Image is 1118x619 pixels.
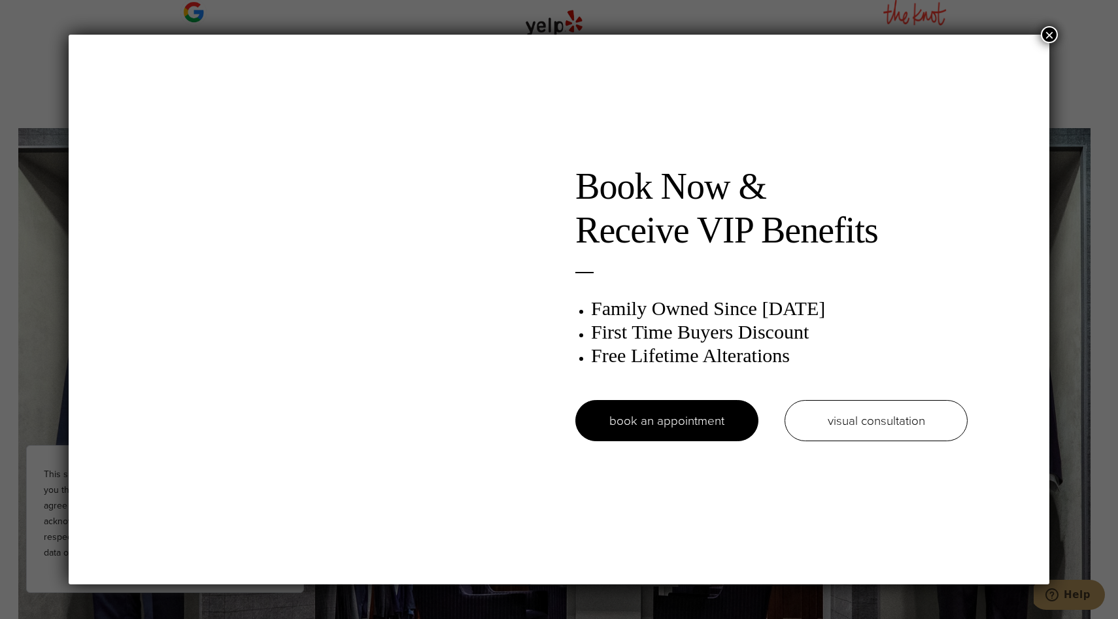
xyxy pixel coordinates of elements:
h3: Free Lifetime Alterations [591,344,968,367]
h2: Book Now & Receive VIP Benefits [575,165,968,252]
button: Close [1041,26,1058,43]
a: book an appointment [575,400,758,441]
h3: Family Owned Since [DATE] [591,297,968,320]
a: visual consultation [785,400,968,441]
span: Help [30,9,57,21]
h3: First Time Buyers Discount [591,320,968,344]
